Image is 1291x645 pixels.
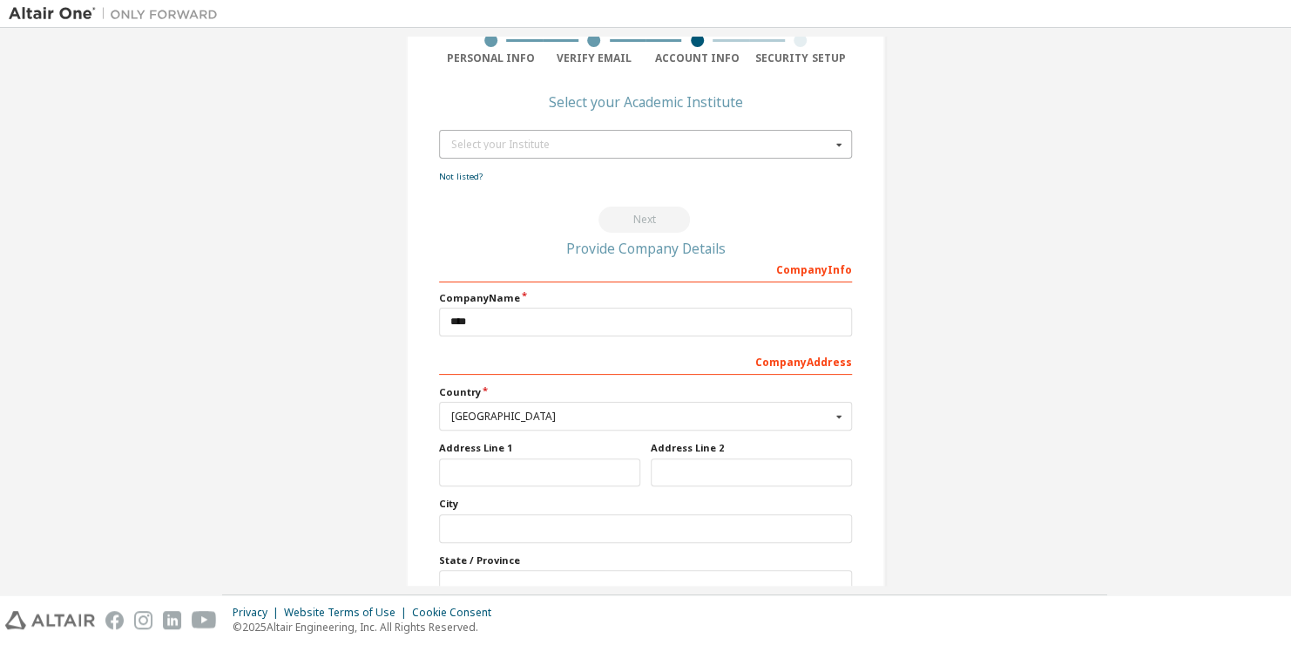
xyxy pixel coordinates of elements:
div: Privacy [233,606,284,620]
div: Website Terms of Use [284,606,412,620]
img: facebook.svg [105,611,124,629]
div: You need to select your Academic Institute to continue [439,207,852,233]
label: Address Line 2 [651,441,852,455]
img: Altair One [9,5,226,23]
div: Cookie Consent [412,606,502,620]
img: instagram.svg [134,611,152,629]
div: Security Setup [749,51,853,65]
div: Select your Institute [451,139,830,150]
img: youtube.svg [192,611,217,629]
div: Account Info [645,51,749,65]
div: Select your Academic Institute [549,97,743,107]
img: altair_logo.svg [5,611,95,629]
a: Not listed? [439,171,483,182]
img: linkedin.svg [163,611,181,629]
label: City [439,497,852,511]
div: Provide Company Details [439,243,852,254]
div: Company Info [439,255,852,282]
div: Personal Info [439,51,543,65]
div: Company Address [439,347,852,375]
label: Country [439,385,852,399]
label: Company Name [439,291,852,305]
label: Address Line 1 [439,441,640,455]
label: State / Province [439,553,852,567]
div: [GEOGRAPHIC_DATA] [451,411,830,422]
p: © 2025 Altair Engineering, Inc. All Rights Reserved. [233,620,502,635]
div: Verify Email [543,51,646,65]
